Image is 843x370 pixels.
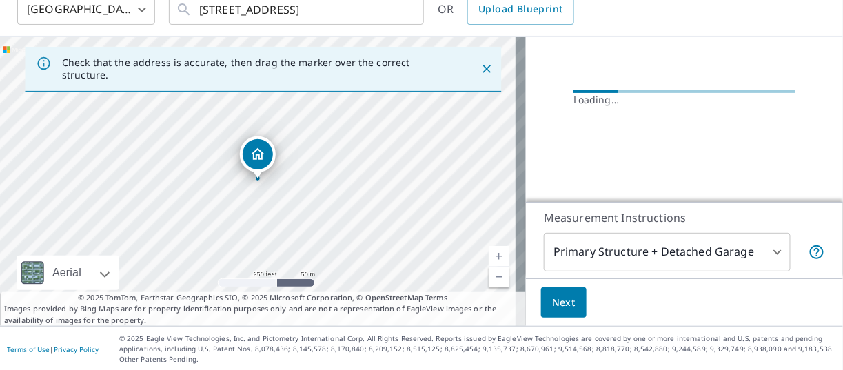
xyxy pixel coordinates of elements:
span: Next [552,294,576,311]
p: © 2025 Eagle View Technologies, Inc. and Pictometry International Corp. All Rights Reserved. Repo... [119,333,836,364]
a: Terms [425,292,448,302]
div: Aerial [17,256,119,290]
span: © 2025 TomTom, Earthstar Geographics SIO, © 2025 Microsoft Corporation, © [78,292,448,304]
button: Next [541,287,587,318]
span: Upload Blueprint [478,1,562,18]
span: Your report will include the primary structure and a detached garage if one exists. [809,244,825,260]
div: Aerial [48,256,85,290]
a: Terms of Use [7,345,50,354]
div: Dropped pin, building 1, Residential property, 500 Meadoway Park Worthington, OH 43085 [240,136,276,179]
button: Close [478,60,496,78]
a: Current Level 17, Zoom Out [489,267,509,287]
div: Loading… [573,93,795,107]
a: OpenStreetMap [365,292,423,302]
a: Current Level 17, Zoom In [489,246,509,267]
p: Check that the address is accurate, then drag the marker over the correct structure. [62,56,456,81]
a: Privacy Policy [54,345,99,354]
div: Primary Structure + Detached Garage [544,233,791,271]
p: Measurement Instructions [544,209,825,226]
p: | [7,345,99,353]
